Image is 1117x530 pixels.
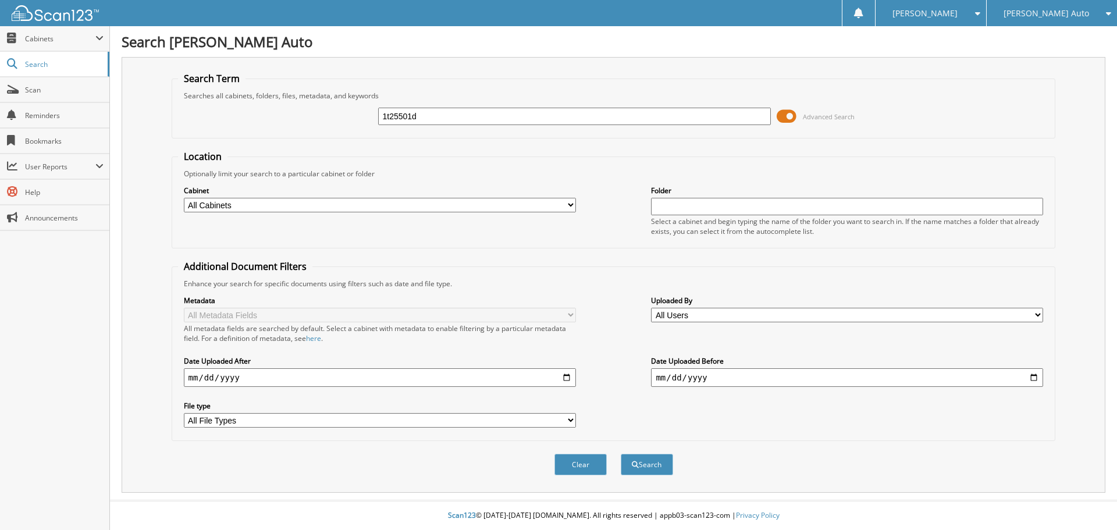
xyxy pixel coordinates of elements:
span: [PERSON_NAME] [892,10,958,17]
legend: Additional Document Filters [178,260,312,273]
span: User Reports [25,162,95,172]
span: Bookmarks [25,136,104,146]
button: Clear [554,454,607,475]
label: Date Uploaded After [184,356,576,366]
span: Announcements [25,213,104,223]
div: Enhance your search for specific documents using filters such as date and file type. [178,279,1050,289]
input: end [651,368,1043,387]
div: Select a cabinet and begin typing the name of the folder you want to search in. If the name match... [651,216,1043,236]
img: scan123-logo-white.svg [12,5,99,21]
input: start [184,368,576,387]
button: Search [621,454,673,475]
h1: Search [PERSON_NAME] Auto [122,32,1105,51]
span: Advanced Search [803,112,855,121]
div: © [DATE]-[DATE] [DOMAIN_NAME]. All rights reserved | appb03-scan123-com | [110,501,1117,530]
span: Scan123 [448,510,476,520]
label: Cabinet [184,186,576,195]
span: Scan [25,85,104,95]
div: Optionally limit your search to a particular cabinet or folder [178,169,1050,179]
legend: Location [178,150,227,163]
span: [PERSON_NAME] Auto [1004,10,1089,17]
legend: Search Term [178,72,246,85]
a: Privacy Policy [736,510,780,520]
span: Search [25,59,102,69]
div: Searches all cabinets, folders, files, metadata, and keywords [178,91,1050,101]
span: Reminders [25,111,104,120]
span: Cabinets [25,34,95,44]
label: File type [184,401,576,411]
label: Metadata [184,296,576,305]
div: All metadata fields are searched by default. Select a cabinet with metadata to enable filtering b... [184,323,576,343]
span: Help [25,187,104,197]
label: Uploaded By [651,296,1043,305]
label: Folder [651,186,1043,195]
a: here [306,333,321,343]
label: Date Uploaded Before [651,356,1043,366]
